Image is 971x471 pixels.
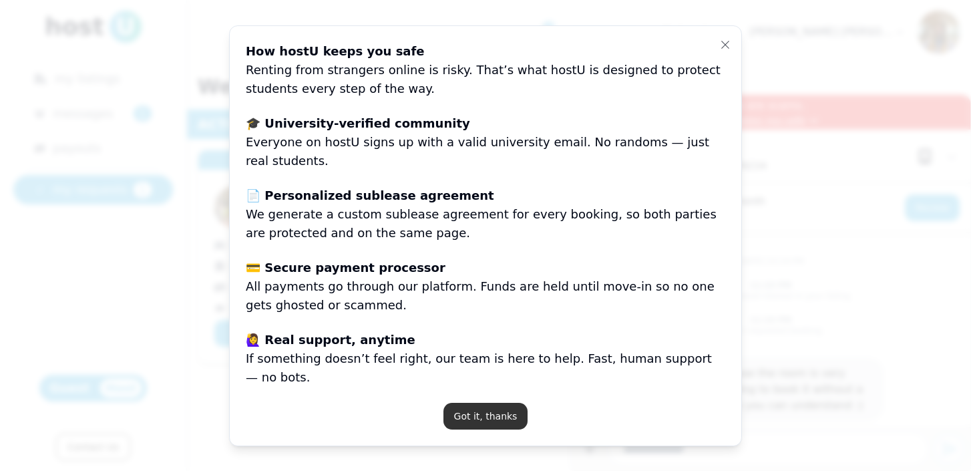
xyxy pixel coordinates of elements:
p: If something doesn’t feel right, our team is here to help. Fast, human support — no bots. [246,349,725,387]
p: All payments go through our platform. Funds are held until move-in so no one gets ghosted or scam... [246,277,725,315]
p: 💳 Secure payment processor [246,259,725,277]
p: Renting from strangers online is risky. That’s what hostU is designed to protect students every s... [246,61,725,98]
p: 📄 Personalized sublease agreement [246,186,725,205]
p: Everyone on hostU signs up with a valid university email. No randoms — just real students. [246,133,725,170]
p: 🙋‍♀️ Real support, anytime [246,331,725,349]
p: We generate a custom sublease agreement for every booking, so both parties are protected and on t... [246,205,725,243]
p: 🎓 University-verified community [246,114,725,133]
p: How hostU keeps you safe [246,42,725,61]
button: Got it, thanks [443,403,528,430]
